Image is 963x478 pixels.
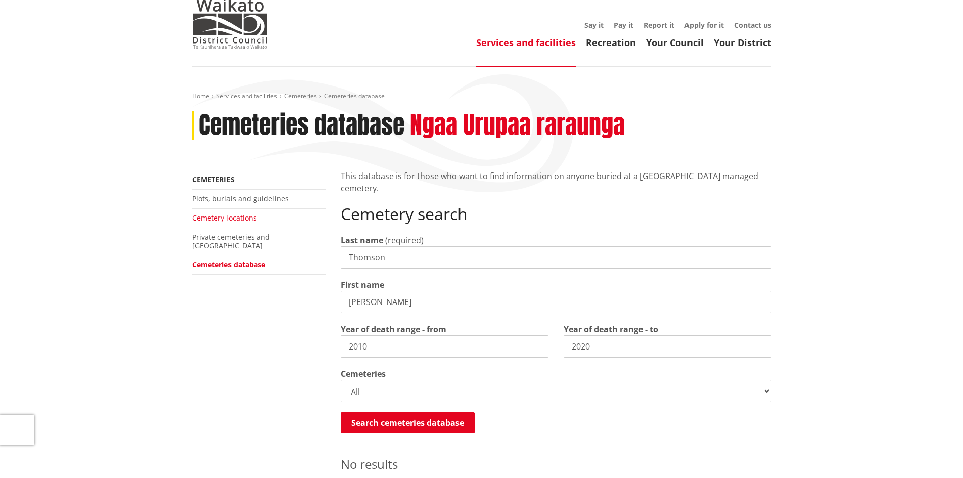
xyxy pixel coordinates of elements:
a: Your District [714,36,771,49]
a: Pay it [614,20,633,30]
label: Last name [341,234,383,246]
a: Contact us [734,20,771,30]
a: Plots, burials and guidelines [192,194,289,203]
h2: Ngaa Urupaa raraunga [410,111,625,140]
h2: Cemetery search [341,204,771,224]
a: Cemeteries [284,92,317,100]
button: Search cemeteries database [341,412,475,433]
label: Year of death range - to [564,323,658,335]
p: No results [341,455,771,473]
a: Cemetery locations [192,213,257,223]
a: Say it [584,20,604,30]
a: Private cemeteries and [GEOGRAPHIC_DATA] [192,232,270,250]
a: Apply for it [684,20,724,30]
a: Cemeteries database [192,259,265,269]
a: Report it [644,20,674,30]
span: (required) [385,235,424,246]
a: Home [192,92,209,100]
a: Services and facilities [216,92,277,100]
h1: Cemeteries database [199,111,404,140]
a: Cemeteries [192,175,235,184]
label: Cemeteries [341,368,386,380]
nav: breadcrumb [192,92,771,101]
label: First name [341,279,384,291]
a: Recreation [586,36,636,49]
input: e.g. John [341,291,771,313]
input: e.g. 1860 [341,335,548,358]
a: Your Council [646,36,704,49]
span: Cemeteries database [324,92,385,100]
iframe: Messenger Launcher [916,436,953,472]
label: Year of death range - from [341,323,446,335]
input: e.g. Smith [341,246,771,269]
input: e.g. 2025 [564,335,771,358]
p: This database is for those who want to find information on anyone buried at a [GEOGRAPHIC_DATA] m... [341,170,771,194]
a: Services and facilities [476,36,576,49]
